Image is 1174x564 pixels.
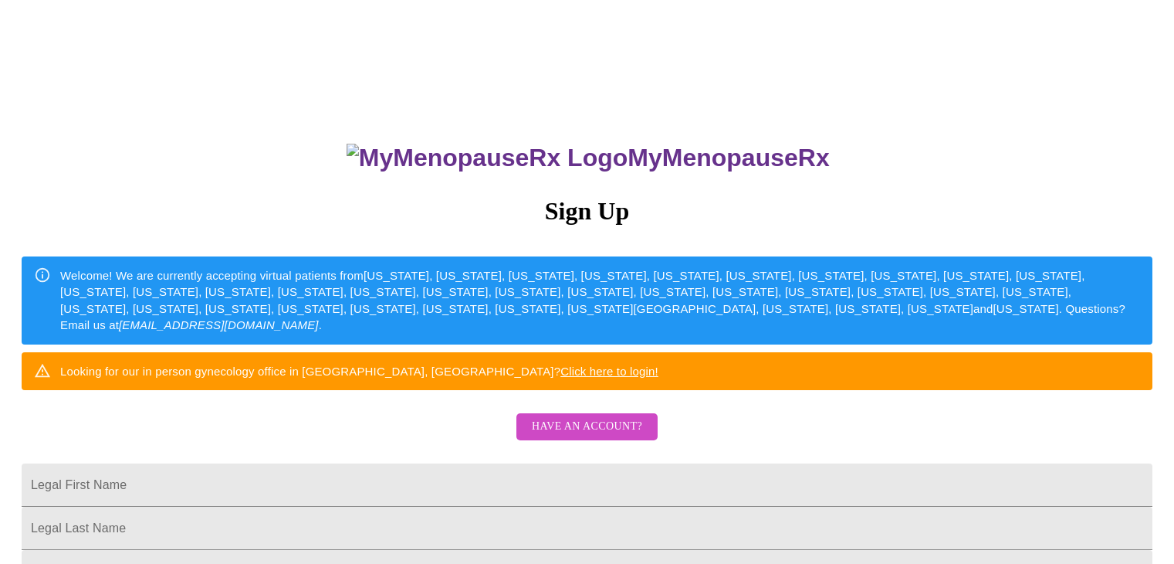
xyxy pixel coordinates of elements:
[532,417,642,437] span: Have an account?
[513,430,661,443] a: Have an account?
[119,318,319,331] em: [EMAIL_ADDRESS][DOMAIN_NAME]
[24,144,1153,172] h3: MyMenopauseRx
[60,261,1140,340] div: Welcome! We are currently accepting virtual patients from [US_STATE], [US_STATE], [US_STATE], [US...
[347,144,628,172] img: MyMenopauseRx Logo
[560,365,658,378] a: Click here to login!
[60,357,658,386] div: Looking for our in person gynecology office in [GEOGRAPHIC_DATA], [GEOGRAPHIC_DATA]?
[22,197,1152,226] h3: Sign Up
[516,413,658,440] button: Have an account?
